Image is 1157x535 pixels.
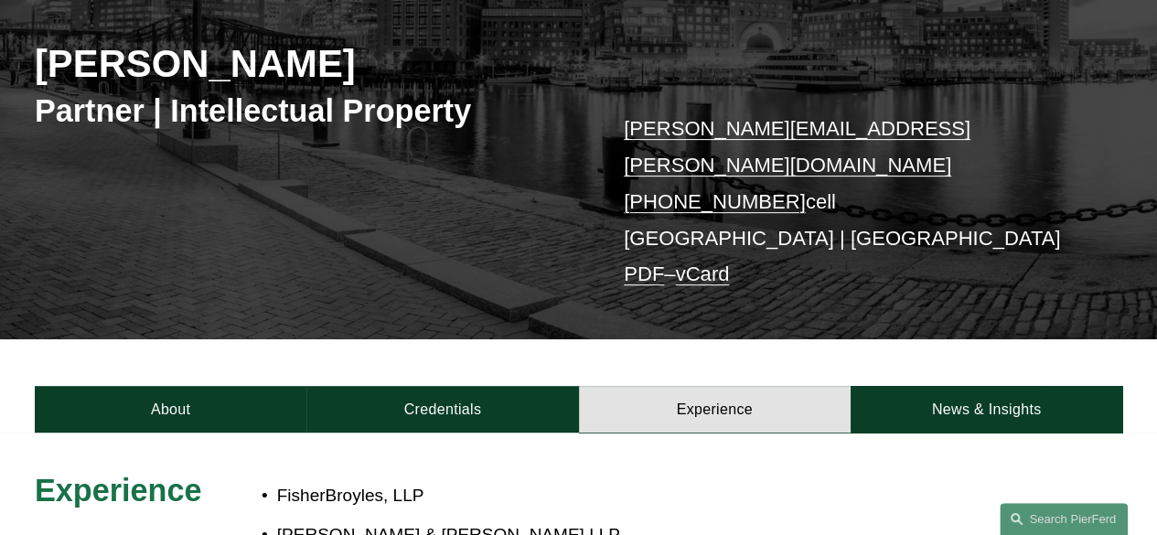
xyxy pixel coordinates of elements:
[624,190,806,213] a: [PHONE_NUMBER]
[624,117,970,177] a: [PERSON_NAME][EMAIL_ADDRESS][PERSON_NAME][DOMAIN_NAME]
[624,262,664,285] a: PDF
[675,262,729,285] a: vCard
[277,480,987,511] p: FisherBroyles, LLP
[35,386,306,433] a: About
[851,386,1122,433] a: News & Insights
[35,91,579,130] h3: Partner | Intellectual Property
[306,386,578,433] a: Credentials
[579,386,851,433] a: Experience
[1000,503,1128,535] a: Search this site
[624,111,1077,293] p: cell [GEOGRAPHIC_DATA] | [GEOGRAPHIC_DATA] –
[35,473,202,508] span: Experience
[35,41,579,88] h2: [PERSON_NAME]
